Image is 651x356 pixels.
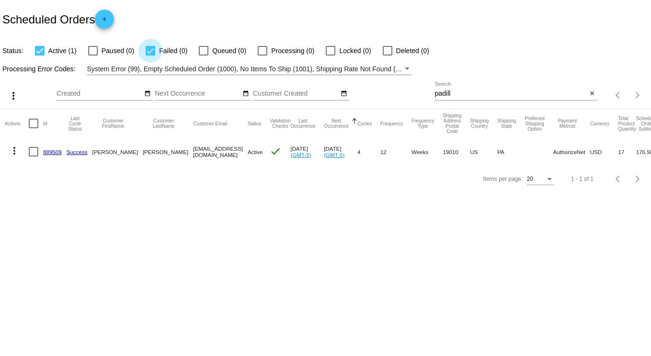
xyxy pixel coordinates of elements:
button: Change sorting for Cycles [357,121,372,126]
input: Search [435,90,587,98]
mat-cell: [DATE] [291,138,324,166]
button: Change sorting for CurrencyIso [590,121,610,126]
a: Success [67,149,88,155]
button: Change sorting for Status [248,121,261,126]
span: Status: [2,47,23,55]
button: Change sorting for LastProcessingCycleId [67,116,84,132]
mat-icon: add [99,16,110,27]
button: Change sorting for PaymentMethod.Type [553,118,582,129]
mat-cell: [PERSON_NAME] [143,138,193,166]
mat-cell: [DATE] [324,138,357,166]
mat-icon: more_vert [9,145,20,156]
span: Queued (0) [212,45,246,56]
button: Change sorting for Frequency [380,121,403,126]
mat-cell: US [470,138,497,166]
mat-header-cell: Validation Checks [270,109,290,138]
mat-header-cell: Actions [5,109,29,138]
button: Previous page [609,169,628,189]
mat-cell: 12 [380,138,411,166]
button: Change sorting for ShippingCountry [470,118,489,129]
span: Active (1) [48,45,77,56]
a: 889509 [43,149,62,155]
button: Change sorting for PreferredShippingOption [525,116,545,132]
button: Change sorting for CustomerFirstName [92,118,134,129]
mat-icon: more_vert [8,90,19,101]
mat-cell: 19010 [443,138,470,166]
button: Change sorting for Id [43,121,47,126]
input: Customer Created [253,90,339,98]
mat-cell: Weeks [411,138,443,166]
h2: Scheduled Orders [2,10,114,29]
button: Change sorting for ShippingPostcode [443,113,461,134]
button: Change sorting for CustomerEmail [193,121,227,126]
button: Clear [587,89,597,99]
button: Change sorting for CustomerLastName [143,118,184,129]
div: Items per page: [483,176,523,182]
mat-cell: [PERSON_NAME] [92,138,143,166]
mat-cell: PA [497,138,525,166]
button: Previous page [609,86,628,105]
mat-cell: [EMAIL_ADDRESS][DOMAIN_NAME] [193,138,248,166]
mat-cell: 4 [357,138,380,166]
span: Deleted (0) [396,45,429,56]
input: Created [57,90,143,98]
span: Processing Error Codes: [2,65,76,73]
mat-select: Items per page: [527,176,554,183]
mat-icon: check [270,145,281,157]
button: Change sorting for NextOccurrenceUtc [324,118,349,129]
button: Next page [628,169,647,189]
button: Next page [628,86,647,105]
mat-icon: date_range [242,90,249,98]
span: Processing (0) [271,45,314,56]
mat-select: Filter by Processing Error Codes [87,63,411,75]
div: 1 - 1 of 1 [571,176,594,182]
mat-icon: close [589,90,595,98]
button: Change sorting for FrequencyType [411,118,434,129]
mat-cell: 17 [618,138,636,166]
span: Locked (0) [339,45,371,56]
input: Next Occurrence [155,90,241,98]
a: (GMT-5) [291,152,311,158]
mat-cell: AuthorizeNet [553,138,590,166]
button: Change sorting for LastOccurrenceUtc [291,118,316,129]
span: 20 [527,176,533,182]
span: Paused (0) [102,45,134,56]
mat-header-cell: Total Product Quantity [618,109,636,138]
a: (GMT-5) [324,152,344,158]
mat-icon: date_range [341,90,347,98]
button: Change sorting for ShippingState [497,118,516,129]
mat-cell: USD [590,138,618,166]
span: Failed (0) [159,45,187,56]
span: Active [248,149,263,155]
mat-icon: date_range [144,90,151,98]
